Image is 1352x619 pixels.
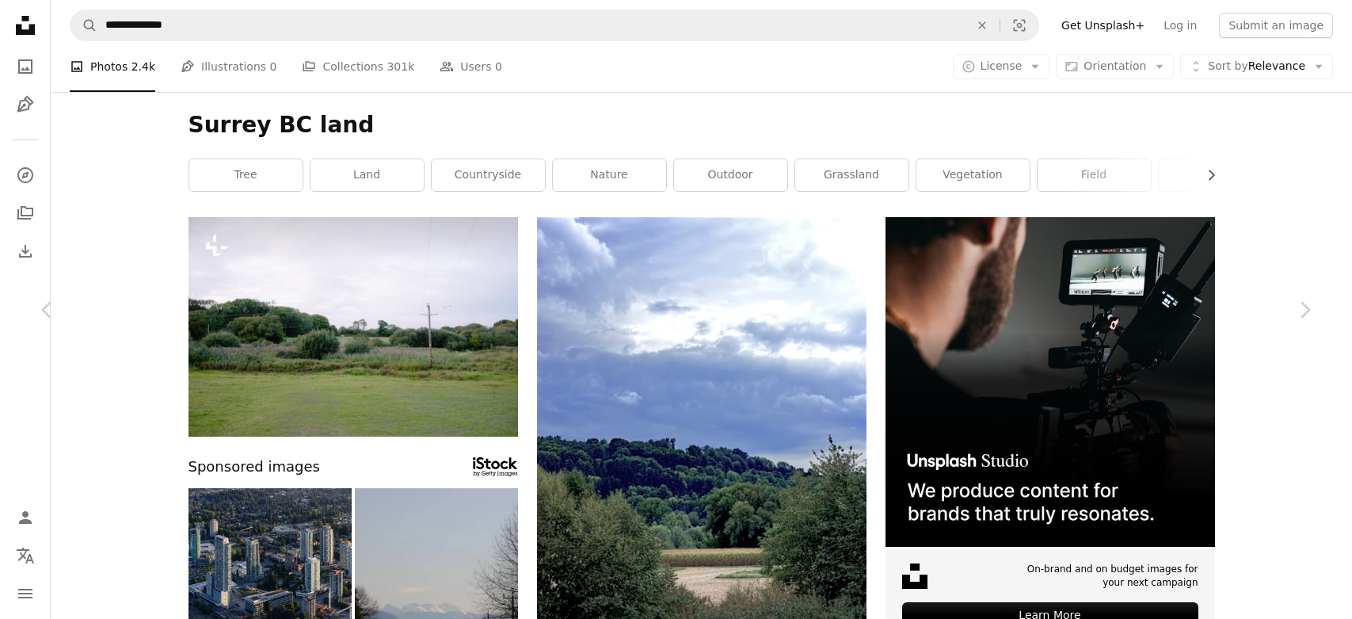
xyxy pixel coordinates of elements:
a: Users 0 [440,41,502,92]
span: Orientation [1084,59,1146,72]
button: Visual search [1000,10,1038,40]
a: grassland [795,159,908,191]
button: Search Unsplash [70,10,97,40]
span: On-brand and on budget images for your next campaign [1016,563,1198,590]
a: Collections 301k [302,41,414,92]
a: Get Unsplash+ [1052,13,1154,38]
span: Sort by [1208,59,1247,72]
span: 0 [270,58,277,75]
a: Next [1257,234,1352,386]
span: License [981,59,1023,72]
a: field [1038,159,1151,191]
a: a landscape with trees and grass [537,457,866,471]
span: Sponsored images [189,456,320,479]
form: Find visuals sitewide [70,10,1039,41]
button: License [953,54,1050,79]
a: Photos [10,51,41,82]
a: countryside [432,159,545,191]
a: Log in / Sign up [10,502,41,533]
span: 0 [495,58,502,75]
span: 301k [387,58,414,75]
a: vegetation [916,159,1030,191]
button: Sort byRelevance [1180,54,1333,79]
a: Illustrations [10,89,41,120]
a: tree [189,159,303,191]
button: scroll list to the right [1197,159,1215,191]
a: Explore [10,159,41,191]
img: file-1715652217532-464736461acbimage [885,217,1215,547]
span: Relevance [1208,59,1305,75]
button: Orientation [1056,54,1174,79]
button: Submit an image [1219,13,1333,38]
a: land [310,159,424,191]
img: file-1631678316303-ed18b8b5cb9cimage [902,564,927,589]
a: Log in [1154,13,1206,38]
a: Collections [10,197,41,229]
a: Illustrations 0 [181,41,276,92]
a: Green grassy field with trees and a utility pole. [189,319,518,334]
h1: Surrey BC land [189,111,1215,139]
img: Green grassy field with trees and a utility pole. [189,217,518,437]
a: nature [553,159,666,191]
a: outdoor [674,159,787,191]
button: Menu [10,578,41,609]
button: Clear [965,10,1000,40]
a: grass [1159,159,1272,191]
button: Language [10,540,41,571]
